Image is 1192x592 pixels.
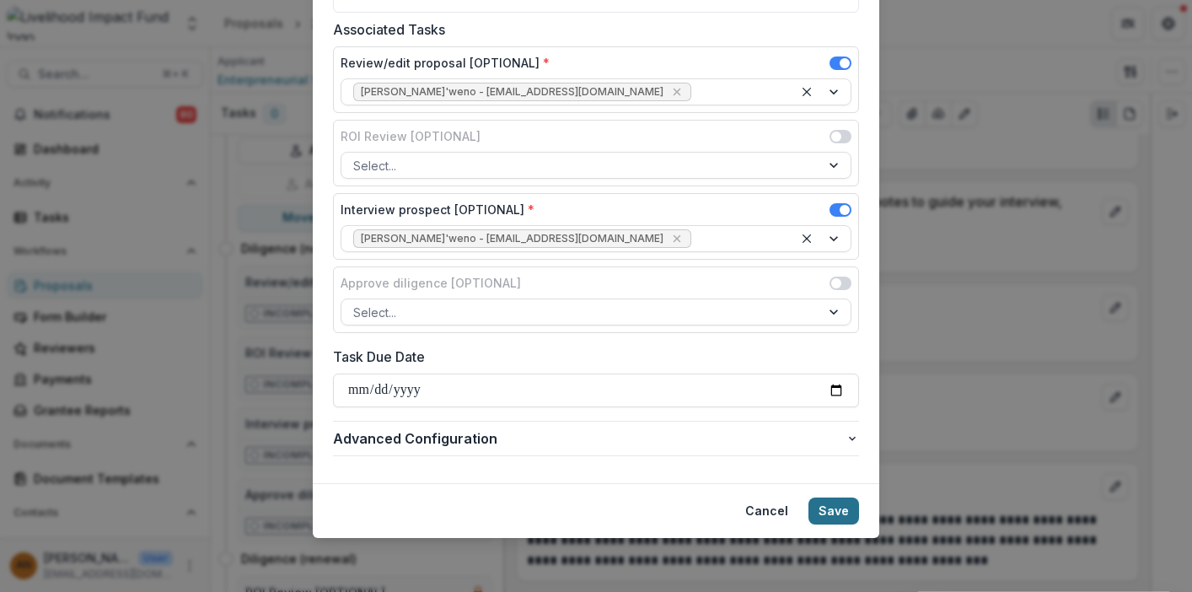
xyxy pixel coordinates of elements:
[797,82,817,102] div: Clear selected options
[341,274,521,292] label: Approve diligence [OPTIONAL]
[341,54,550,72] label: Review/edit proposal [OPTIONAL]
[333,422,859,455] button: Advanced Configuration
[361,86,663,98] span: [PERSON_NAME]'weno - [EMAIL_ADDRESS][DOMAIN_NAME]
[735,498,798,525] button: Cancel
[797,229,817,249] div: Clear selected options
[333,428,846,449] span: Advanced Configuration
[341,127,481,145] label: ROI Review [OPTIONAL]
[668,83,685,100] div: Remove Amolo Ng'weno - amolo@lifund.org
[668,230,685,247] div: Remove Amolo Ng'weno - amolo@lifund.org
[341,201,534,218] label: Interview prospect [OPTIONAL]
[361,233,663,245] span: [PERSON_NAME]'weno - [EMAIL_ADDRESS][DOMAIN_NAME]
[333,347,849,367] label: Task Due Date
[333,19,849,40] label: Associated Tasks
[808,498,859,525] button: Save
